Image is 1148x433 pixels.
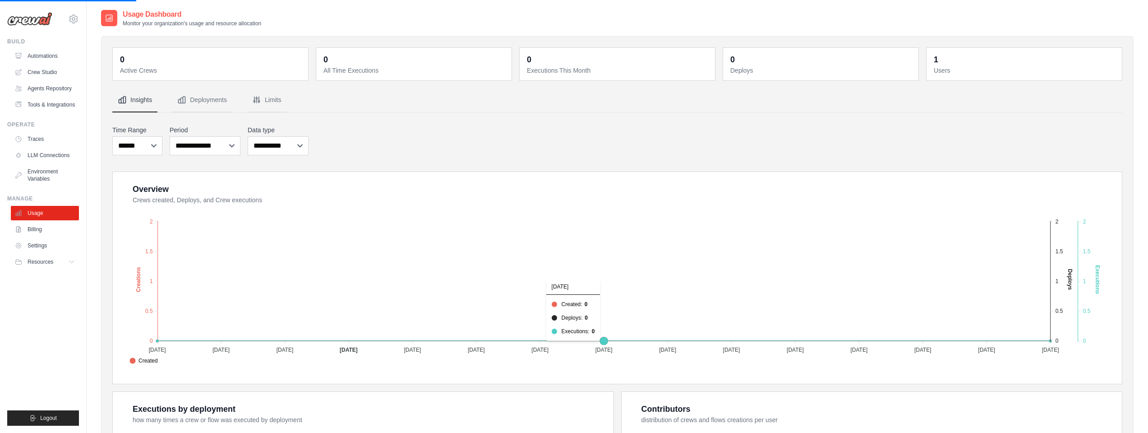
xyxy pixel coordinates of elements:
[1083,278,1086,284] tspan: 1
[11,132,79,146] a: Traces
[150,278,153,284] tspan: 1
[1094,265,1101,294] text: Executions
[7,38,79,45] div: Build
[133,196,1111,205] dt: Crews created, Deploys, and Crew executions
[1083,219,1086,225] tspan: 2
[323,53,328,66] div: 0
[641,403,691,415] div: Contributors
[7,410,79,426] button: Logout
[323,66,506,75] dt: All Time Executions
[11,164,79,186] a: Environment Variables
[468,347,485,353] tspan: [DATE]
[11,81,79,96] a: Agents Repository
[1083,338,1086,344] tspan: 0
[112,88,157,112] button: Insights
[1083,248,1091,255] tspan: 1.5
[340,347,358,353] tspan: [DATE]
[135,267,142,292] text: Creations
[595,347,613,353] tspan: [DATE]
[150,219,153,225] tspan: 2
[172,88,232,112] button: Deployments
[723,347,740,353] tspan: [DATE]
[934,66,1116,75] dt: Users
[129,357,158,365] span: Created
[150,338,153,344] tspan: 0
[248,126,309,135] label: Data type
[934,53,938,66] div: 1
[1042,347,1059,353] tspan: [DATE]
[7,12,52,26] img: Logo
[11,222,79,237] a: Billing
[149,347,166,353] tspan: [DATE]
[133,415,603,424] dt: how many times a crew or flow was executed by deployment
[11,49,79,63] a: Automations
[145,248,153,255] tspan: 1.5
[914,347,931,353] tspan: [DATE]
[277,347,294,353] tspan: [DATE]
[659,347,676,353] tspan: [DATE]
[112,88,1122,112] nav: Tabs
[1056,338,1059,344] tspan: 0
[120,53,124,66] div: 0
[730,66,913,75] dt: Deploys
[527,66,710,75] dt: Executions This Month
[11,98,79,112] a: Tools & Integrations
[112,126,162,135] label: Time Range
[123,9,261,20] h2: Usage Dashboard
[1056,248,1063,255] tspan: 1.5
[978,347,995,353] tspan: [DATE]
[11,255,79,269] button: Resources
[404,347,421,353] tspan: [DATE]
[787,347,804,353] tspan: [DATE]
[1056,278,1059,284] tspan: 1
[133,183,169,196] div: Overview
[133,403,235,415] div: Executions by deployment
[11,206,79,220] a: Usage
[531,347,549,353] tspan: [DATE]
[123,20,261,27] p: Monitor your organization's usage and resource allocation
[1067,269,1073,290] text: Deploys
[212,347,230,353] tspan: [DATE]
[7,195,79,202] div: Manage
[120,66,303,75] dt: Active Crews
[11,65,79,79] a: Crew Studio
[28,258,53,265] span: Resources
[11,148,79,163] a: LLM Connections
[7,121,79,128] div: Operate
[1056,308,1063,314] tspan: 0.5
[527,53,531,66] div: 0
[850,347,867,353] tspan: [DATE]
[641,415,1111,424] dt: distribution of crews and flows creations per user
[170,126,240,135] label: Period
[11,238,79,253] a: Settings
[247,88,287,112] button: Limits
[40,414,57,422] span: Logout
[1056,219,1059,225] tspan: 2
[145,308,153,314] tspan: 0.5
[1083,308,1091,314] tspan: 0.5
[730,53,735,66] div: 0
